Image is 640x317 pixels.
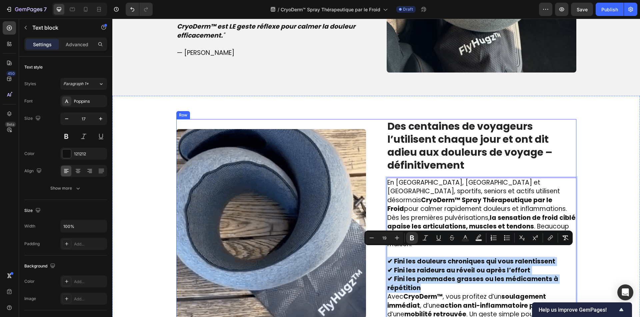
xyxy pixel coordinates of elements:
[571,3,593,16] button: Save
[577,7,588,12] span: Save
[24,262,57,271] div: Background
[364,231,573,245] div: Editor contextual toolbar
[63,81,89,87] span: Paragraph 1*
[275,177,440,195] strong: CryoDerm™ Spray Thérapeutique par le Froid
[24,64,43,70] div: Text style
[275,273,434,291] strong: soulagement immédiat
[65,93,76,99] div: Row
[61,220,107,232] input: Auto
[281,6,380,13] span: CryoDerm™ Spray Thérapeutique par le Froid
[275,247,418,256] strong: ✔ Fini les raideurs au réveil ou après l’effort
[274,159,464,310] div: Rich Text Editor. Editing area: main
[5,122,16,127] div: Beta
[24,114,42,123] div: Size
[50,185,81,192] div: Show more
[24,241,40,247] div: Padding
[74,296,105,302] div: Add...
[24,182,107,194] button: Show more
[112,19,640,317] iframe: Design area
[126,3,153,16] div: Undo/Redo
[275,195,463,213] strong: la sensation de froid ciblé apaise les articulations, muscles et tendons
[617,284,633,300] div: Open Intercom Messenger
[74,151,105,157] div: 121212
[275,101,463,153] p: ⁠⁠⁠⁠⁠⁠⁠
[74,279,105,285] div: Add...
[539,306,625,314] button: Show survey - Help us improve GemPages!
[74,241,105,247] div: Add...
[33,41,52,48] p: Settings
[328,282,450,291] strong: action anti-inflammatoire puissante
[60,78,107,90] button: Paragraph 1*
[3,3,50,16] button: 7
[24,151,35,157] div: Color
[601,6,618,13] div: Publish
[539,307,617,313] span: Help us improve GemPages!
[24,278,35,284] div: Color
[274,100,464,154] h2: Rich Text Editor. Editing area: main
[24,98,33,104] div: Font
[32,24,89,32] p: Text block
[44,5,47,13] p: 7
[275,100,440,154] strong: Des centaines de voyageurs l’utilisent chaque jour et ont dit adieu aux douleurs de voyage – défi...
[403,6,413,12] span: Draft
[596,3,624,16] button: Publish
[64,110,254,300] img: d0abf2c488a94979862dcb06fbf79419.SD-480p-0.9Mbps-42420957_dc160f9c-c533-4a11-b8c2-ccab00bec0ff.gif
[24,167,43,176] div: Align
[74,98,105,104] div: Poppins
[275,256,446,274] strong: ✔ Fini les pommades grasses ou les médicaments à répétition
[6,71,16,76] div: 450
[24,81,36,87] div: Styles
[292,291,354,300] strong: mobilité retrouvée
[24,206,42,215] div: Size
[24,296,36,302] div: Image
[278,6,279,13] span: /
[275,238,443,247] strong: ✔ Fini les douleurs chroniques qui vous ralentissent
[291,273,330,282] strong: CryoDerm™
[275,159,463,230] span: En [GEOGRAPHIC_DATA], [GEOGRAPHIC_DATA] et [GEOGRAPHIC_DATA], sportifs, seniors et actifs utilise...
[66,41,88,48] p: Advanced
[24,223,35,229] div: Width
[275,273,460,309] span: Avec , vous profitez d’un , d’une , et d’une . Un geste simple pour enfin bouger librement,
